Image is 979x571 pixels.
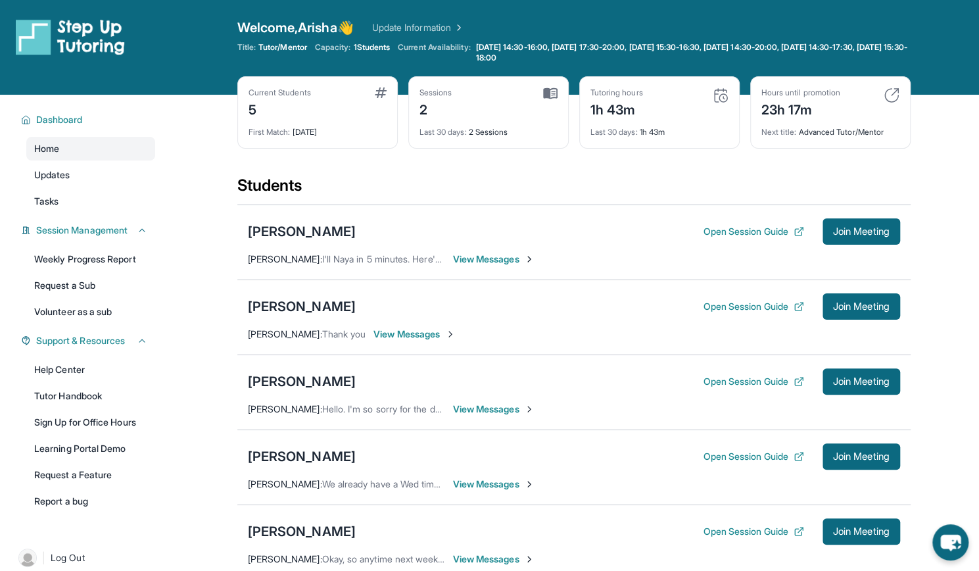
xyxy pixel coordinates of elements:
span: [PERSON_NAME] : [248,553,322,564]
img: Chevron Right [451,21,464,34]
a: Learning Portal Demo [26,437,155,460]
div: [PERSON_NAME] [248,447,356,466]
a: Help Center [26,358,155,382]
a: Report a bug [26,489,155,513]
span: View Messages [453,253,535,266]
div: Students [237,175,911,204]
button: Open Session Guide [703,525,803,538]
span: Title: [237,42,256,53]
span: [PERSON_NAME] : [248,253,322,264]
a: Update Information [372,21,464,34]
button: Open Session Guide [703,450,803,463]
a: Volunteer as a sub [26,300,155,324]
span: View Messages [453,403,535,416]
div: [PERSON_NAME] [248,522,356,541]
img: Chevron-Right [524,554,535,564]
button: Dashboard [31,113,147,126]
div: [PERSON_NAME] [248,372,356,391]
button: Join Meeting [823,218,900,245]
img: user-img [18,549,37,567]
button: Open Session Guide [703,225,803,238]
span: 1 Students [353,42,390,53]
span: | [42,550,45,566]
div: [PERSON_NAME] [248,222,356,241]
img: logo [16,18,125,55]
span: Next title : [761,127,797,137]
span: Welcome, Arisha 👋 [237,18,354,37]
span: Last 30 days : [590,127,638,137]
span: Last 30 days : [419,127,467,137]
a: Home [26,137,155,161]
button: Support & Resources [31,334,147,347]
span: Tasks [34,195,59,208]
button: Join Meeting [823,518,900,545]
span: [PERSON_NAME] : [248,328,322,339]
div: Current Students [249,87,311,98]
a: Request a Feature [26,463,155,487]
button: Open Session Guide [703,300,803,313]
img: Chevron-Right [445,329,456,339]
span: [PERSON_NAME] : [248,403,322,414]
span: Tutor/Mentor [258,42,307,53]
a: Request a Sub [26,274,155,297]
img: card [375,87,387,98]
button: chat-button [932,524,968,560]
a: Tasks [26,189,155,213]
span: Capacity: [315,42,351,53]
span: Join Meeting [833,228,890,236]
a: Updates [26,163,155,187]
span: I'll Naya in 5 minutes. Here's the meeting link again: [URL][DOMAIN_NAME] [322,253,633,264]
span: Thank you [322,328,366,339]
span: Current Availability: [398,42,470,63]
button: Join Meeting [823,368,900,395]
div: 5 [249,98,311,119]
div: Hours until promotion [761,87,840,98]
span: Session Management [36,224,128,237]
span: [DATE] 14:30-16:00, [DATE] 17:30-20:00, [DATE] 15:30-16:30, [DATE] 14:30-20:00, [DATE] 14:30-17:3... [476,42,908,63]
a: Sign Up for Office Hours [26,410,155,434]
button: Open Session Guide [703,375,803,388]
span: Join Meeting [833,453,890,460]
span: First Match : [249,127,291,137]
span: [PERSON_NAME] : [248,478,322,489]
span: Home [34,142,59,155]
div: 2 [419,98,452,119]
span: Support & Resources [36,334,125,347]
span: Join Meeting [833,303,890,310]
img: Chevron-Right [524,254,535,264]
span: We already have a Wed time. Due to a new schedule that my son has, our best days now are Mon or T... [322,478,789,489]
button: Session Management [31,224,147,237]
span: Join Meeting [833,528,890,535]
span: View Messages [373,328,456,341]
div: Sessions [419,87,452,98]
img: card [713,87,728,103]
span: View Messages [453,553,535,566]
div: [DATE] [249,119,387,137]
span: Join Meeting [833,378,890,385]
button: Join Meeting [823,293,900,320]
div: Advanced Tutor/Mentor [761,119,899,137]
span: Log Out [51,551,85,564]
img: Chevron-Right [524,479,535,489]
span: Okay, so anytime next week works? [322,553,471,564]
span: Updates [34,168,70,182]
img: card [543,87,558,99]
a: Weekly Progress Report [26,247,155,271]
span: Hello. I'm so sorry for the delayed response. Me and my family have been bed ridden with Covid th... [322,403,936,414]
img: card [884,87,899,103]
a: Tutor Handbook [26,384,155,408]
div: 2 Sessions [419,119,558,137]
div: Tutoring hours [590,87,643,98]
span: Dashboard [36,113,83,126]
div: 23h 17m [761,98,840,119]
button: Join Meeting [823,443,900,470]
div: 1h 43m [590,98,643,119]
div: 1h 43m [590,119,728,137]
img: Chevron-Right [524,404,535,414]
div: [PERSON_NAME] [248,297,356,316]
span: View Messages [453,478,535,491]
a: [DATE] 14:30-16:00, [DATE] 17:30-20:00, [DATE] 15:30-16:30, [DATE] 14:30-20:00, [DATE] 14:30-17:3... [473,42,911,63]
